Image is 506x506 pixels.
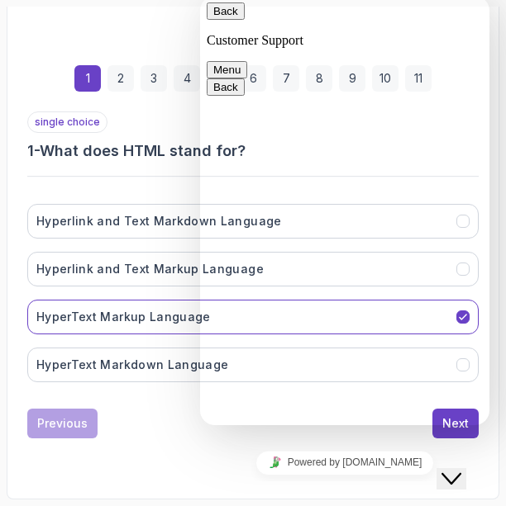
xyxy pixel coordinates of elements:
button: HyperText Markdown Language [27,348,479,382]
div: 2 [107,65,134,92]
div: 1 [74,65,101,92]
p: single choice [27,111,107,133]
h3: 1 - What does HTML stand for? [27,140,479,163]
button: Previous [27,409,98,438]
iframe: chat widget [200,444,489,481]
iframe: chat widget [437,440,489,489]
h3: HyperText Markup Language [36,309,211,325]
button: Hyperlink and Text Markdown Language [27,204,479,239]
button: Hyperlink and Text Markup Language [27,252,479,286]
button: HyperText Markup Language [27,300,479,334]
h3: HyperText Markdown Language [36,357,228,373]
div: 4 [174,65,200,92]
h3: Hyperlink and Text Markup Language [36,261,264,277]
h3: Hyperlink and Text Markdown Language [36,213,282,229]
div: Previous [37,415,88,432]
div: 3 [141,65,167,92]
